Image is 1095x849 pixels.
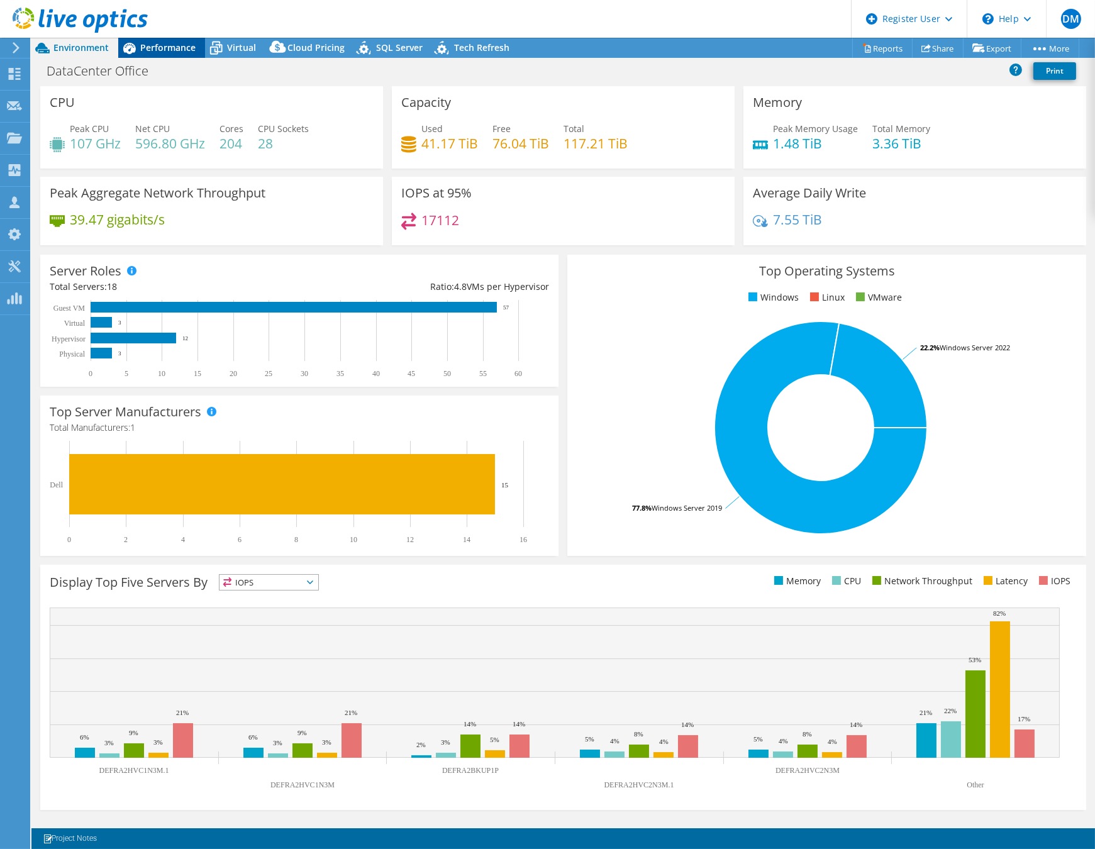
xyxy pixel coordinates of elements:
[1033,62,1076,80] a: Print
[53,304,85,313] text: Guest VM
[50,405,201,419] h3: Top Server Manufacturers
[176,709,189,716] text: 21%
[50,280,299,294] div: Total Servers:
[773,213,822,226] h4: 7.55 TiB
[129,729,138,736] text: 9%
[50,421,549,435] h4: Total Manufacturers:
[610,737,620,745] text: 4%
[944,707,957,714] text: 22%
[50,186,265,200] h3: Peak Aggregate Network Throughput
[632,503,652,513] tspan: 77.8%
[421,123,443,135] span: Used
[107,280,117,292] span: 18
[745,291,799,304] li: Windows
[1021,38,1079,58] a: More
[967,780,984,789] text: Other
[220,136,243,150] h4: 204
[50,96,75,109] h3: CPU
[850,721,862,728] text: 14%
[52,335,86,343] text: Hypervisor
[273,739,282,746] text: 3%
[1036,574,1070,588] li: IOPS
[67,535,71,544] text: 0
[492,136,549,150] h4: 76.04 TiB
[940,343,1010,352] tspan: Windows Server 2022
[258,136,309,150] h4: 28
[99,766,169,775] text: DEFRA2HVC1N3M.1
[564,123,584,135] span: Total
[336,369,344,378] text: 35
[322,738,331,746] text: 3%
[807,291,845,304] li: Linux
[181,535,185,544] text: 4
[463,535,470,544] text: 14
[564,136,628,150] h4: 117.21 TiB
[80,733,89,741] text: 6%
[993,609,1006,617] text: 82%
[53,42,109,53] span: Environment
[182,335,188,341] text: 12
[238,535,242,544] text: 6
[350,535,357,544] text: 10
[490,736,499,743] text: 5%
[464,720,476,728] text: 14%
[853,291,902,304] li: VMware
[969,656,981,663] text: 53%
[34,831,106,846] a: Project Notes
[514,369,522,378] text: 60
[773,123,858,135] span: Peak Memory Usage
[421,213,459,227] h4: 17112
[50,264,121,278] h3: Server Roles
[227,42,256,53] span: Virtual
[920,709,932,716] text: 21%
[503,304,509,311] text: 57
[1061,9,1081,29] span: DM
[443,369,451,378] text: 50
[869,574,972,588] li: Network Throughput
[158,369,165,378] text: 10
[130,421,135,433] span: 1
[70,213,165,226] h4: 39.47 gigabits/s
[479,369,487,378] text: 55
[230,369,237,378] text: 20
[585,735,594,743] text: 5%
[773,136,858,150] h4: 1.48 TiB
[406,535,414,544] text: 12
[64,319,86,328] text: Virtual
[577,264,1076,278] h3: Top Operating Systems
[634,730,643,738] text: 8%
[118,350,121,357] text: 3
[70,136,121,150] h4: 107 GHz
[829,574,861,588] li: CPU
[301,369,308,378] text: 30
[803,730,812,738] text: 8%
[828,738,837,745] text: 4%
[50,480,63,489] text: Dell
[287,42,345,53] span: Cloud Pricing
[372,369,380,378] text: 40
[454,280,467,292] span: 4.8
[118,319,121,326] text: 3
[376,42,423,53] span: SQL Server
[442,766,499,775] text: DEFRA2BKUP1P
[70,123,109,135] span: Peak CPU
[408,369,415,378] text: 45
[501,481,509,489] text: 15
[401,186,472,200] h3: IOPS at 95%
[753,96,802,109] h3: Memory
[248,733,258,741] text: 6%
[125,369,128,378] text: 5
[520,535,527,544] text: 16
[41,64,168,78] h1: DataCenter Office
[194,369,201,378] text: 15
[963,38,1021,58] a: Export
[345,709,357,716] text: 21%
[779,737,788,745] text: 4%
[492,123,511,135] span: Free
[59,350,85,358] text: Physical
[1018,715,1030,723] text: 17%
[753,735,763,743] text: 5%
[912,38,964,58] a: Share
[513,720,525,728] text: 14%
[775,766,840,775] text: DEFRA2HVC2N3M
